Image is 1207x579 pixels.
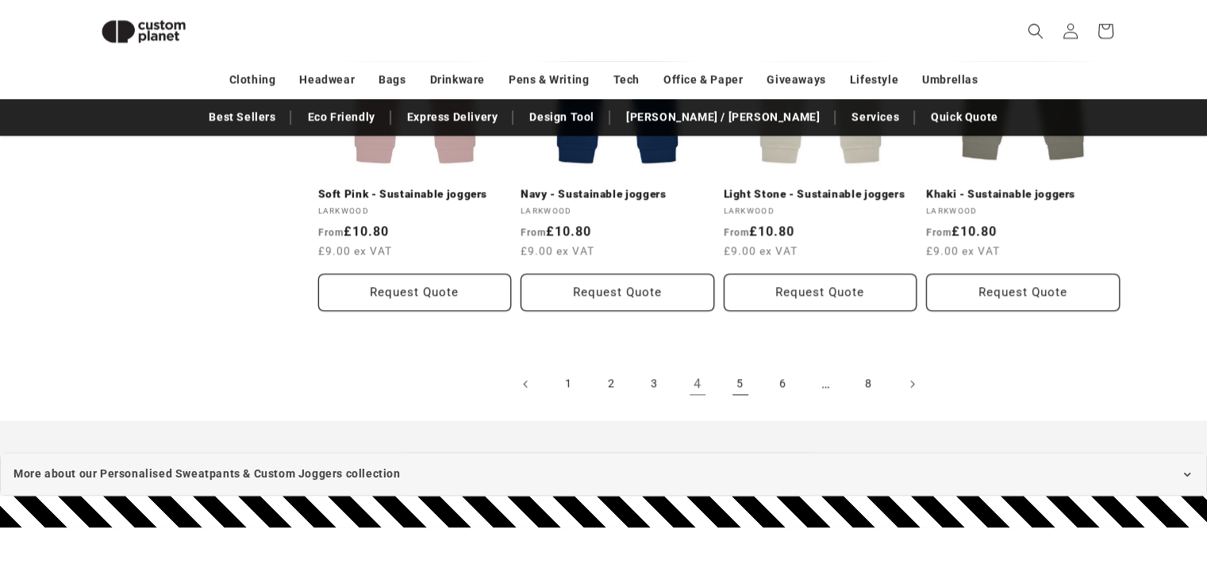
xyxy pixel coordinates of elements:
[767,66,825,94] a: Giveaways
[1018,13,1053,48] summary: Search
[894,366,929,401] a: Next page
[509,366,544,401] a: Previous page
[723,366,758,401] a: Page 5
[1128,503,1207,579] iframe: Chat Widget
[299,66,355,94] a: Headwear
[926,187,1120,201] a: Khaki - Sustainable joggers
[521,103,602,131] a: Design Tool
[637,366,672,401] a: Page 3
[724,274,917,311] button: Request Quote
[844,103,907,131] a: Services
[88,6,199,56] img: Custom Planet
[379,66,406,94] a: Bags
[552,366,586,401] a: Page 1
[926,274,1120,311] button: Request Quote
[663,66,743,94] a: Office & Paper
[509,66,589,94] a: Pens & Writing
[680,366,715,401] a: Page 4
[594,366,629,401] a: Page 2
[521,274,714,311] button: Request Quote
[13,464,401,484] span: More about our Personalised Sweatpants & Custom Joggers collection
[618,103,828,131] a: [PERSON_NAME] / [PERSON_NAME]
[430,66,485,94] a: Drinkware
[521,187,714,201] a: Navy - Sustainable joggers
[318,366,1120,401] nav: Pagination
[922,66,978,94] a: Umbrellas
[299,103,382,131] a: Eco Friendly
[201,103,283,131] a: Best Sellers
[229,66,276,94] a: Clothing
[318,274,512,311] button: Request Quote
[399,103,506,131] a: Express Delivery
[724,187,917,201] a: Light Stone - Sustainable joggers
[318,187,512,201] a: Soft Pink - Sustainable joggers
[851,366,886,401] a: Page 8
[613,66,639,94] a: Tech
[766,366,801,401] a: Page 6
[923,103,1006,131] a: Quick Quote
[809,366,844,401] span: …
[850,66,898,94] a: Lifestyle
